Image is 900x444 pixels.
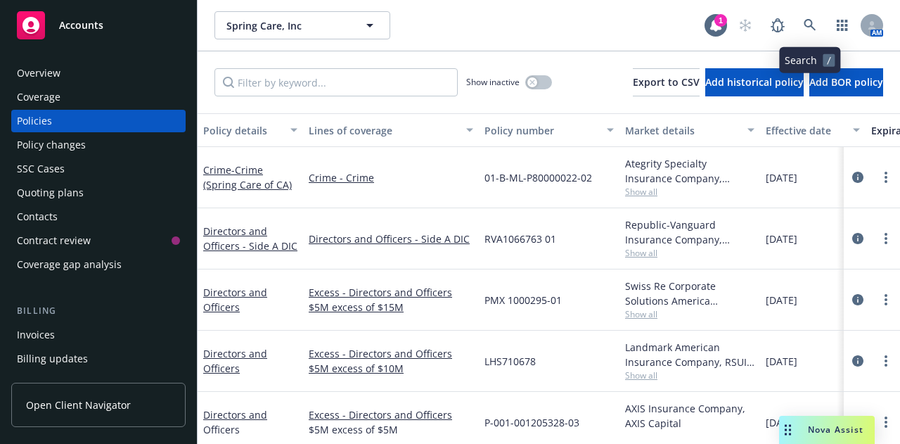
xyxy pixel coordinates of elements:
[303,113,479,147] button: Lines of coverage
[849,230,866,247] a: circleInformation
[484,123,598,138] div: Policy number
[11,6,186,45] a: Accounts
[203,163,292,191] a: Crime
[625,156,754,186] div: Ategrity Specialty Insurance Company, Ategrity Specialty Insurance Company, RT Specialty Insuranc...
[625,186,754,198] span: Show all
[766,415,797,430] span: [DATE]
[203,224,297,253] a: Directors and Officers - Side A DIC
[849,414,866,431] a: circleInformation
[849,353,866,369] a: circleInformation
[877,414,894,431] a: more
[484,354,536,369] span: LHS710678
[11,205,186,228] a: Contacts
[809,68,883,96] button: Add BOR policy
[203,163,292,191] span: - Crime (Spring Care of CA)
[779,416,797,444] div: Drag to move
[11,110,186,132] a: Policies
[731,11,759,39] a: Start snowing
[619,113,760,147] button: Market details
[203,347,267,375] a: Directors and Officers
[766,293,797,307] span: [DATE]
[466,76,520,88] span: Show inactive
[11,229,186,252] a: Contract review
[705,75,804,89] span: Add historical policy
[203,286,267,314] a: Directors and Officers
[17,229,91,252] div: Contract review
[203,408,267,436] a: Directors and Officers
[766,231,797,246] span: [DATE]
[17,182,84,204] div: Quoting plans
[625,308,754,320] span: Show all
[625,431,754,443] span: Show all
[625,123,739,138] div: Market details
[484,231,556,246] span: RVA1066763 01
[766,354,797,369] span: [DATE]
[809,75,883,89] span: Add BOR policy
[877,169,894,186] a: more
[714,14,727,27] div: 1
[479,113,619,147] button: Policy number
[625,247,754,259] span: Show all
[484,170,592,185] span: 01-B-ML-P80000022-02
[625,401,754,431] div: AXIS Insurance Company, AXIS Capital
[17,205,58,228] div: Contacts
[766,123,844,138] div: Effective date
[11,324,186,346] a: Invoices
[877,291,894,308] a: more
[226,18,348,33] span: Spring Care, Inc
[625,340,754,369] div: Landmark American Insurance Company, RSUI Group, RT Specialty Insurance Services, LLC (RSG Specia...
[11,62,186,84] a: Overview
[11,134,186,156] a: Policy changes
[11,86,186,108] a: Coverage
[214,11,390,39] button: Spring Care, Inc
[17,348,88,370] div: Billing updates
[26,398,131,412] span: Open Client Navigator
[17,158,65,180] div: SSC Cases
[309,170,473,185] a: Crime - Crime
[309,231,473,246] a: Directors and Officers - Side A DIC
[309,346,473,376] a: Excess - Directors and Officers $5M excess of $10M
[214,68,458,96] input: Filter by keyword...
[484,415,579,430] span: P-001-001205328-03
[17,253,122,276] div: Coverage gap analysis
[877,353,894,369] a: more
[633,68,700,96] button: Export to CSV
[11,182,186,204] a: Quoting plans
[633,75,700,89] span: Export to CSV
[17,324,55,346] div: Invoices
[625,369,754,381] span: Show all
[309,123,458,138] div: Lines of coverage
[11,304,186,318] div: Billing
[484,293,562,307] span: PMX 1000295-01
[705,68,804,96] button: Add historical policy
[808,424,863,436] span: Nova Assist
[766,170,797,185] span: [DATE]
[625,217,754,247] div: Republic-Vanguard Insurance Company, AmTrust Financial Services
[11,348,186,370] a: Billing updates
[11,158,186,180] a: SSC Cases
[309,407,473,437] a: Excess - Directors and Officers $5M excess of $5M
[17,134,86,156] div: Policy changes
[849,169,866,186] a: circleInformation
[760,113,866,147] button: Effective date
[17,62,60,84] div: Overview
[198,113,303,147] button: Policy details
[17,86,60,108] div: Coverage
[17,110,52,132] div: Policies
[59,20,103,31] span: Accounts
[764,11,792,39] a: Report a Bug
[877,230,894,247] a: more
[625,279,754,308] div: Swiss Re Corporate Solutions America Insurance Corporation, [GEOGRAPHIC_DATA] Re
[203,123,282,138] div: Policy details
[779,416,875,444] button: Nova Assist
[11,253,186,276] a: Coverage gap analysis
[796,11,824,39] a: Search
[309,285,473,315] a: Excess - Directors and Officers $5M excess of $15M
[849,291,866,308] a: circleInformation
[828,11,856,39] a: Switch app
